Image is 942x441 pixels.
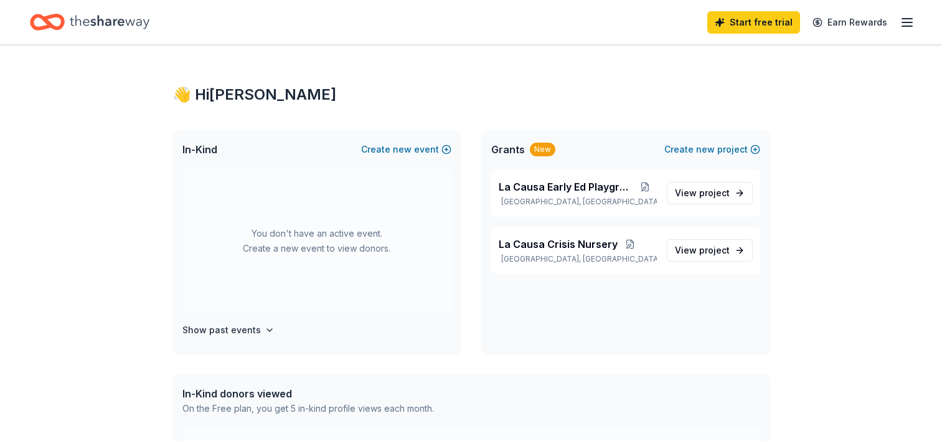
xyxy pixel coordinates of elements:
button: Show past events [182,323,275,338]
span: project [699,245,730,255]
div: New [530,143,555,156]
span: View [675,186,730,201]
h4: Show past events [182,323,261,338]
span: La Causa Early Ed Playground [499,179,634,194]
a: Home [30,7,149,37]
span: new [696,142,715,157]
button: Createnewproject [664,142,760,157]
a: View project [667,182,753,204]
a: Earn Rewards [805,11,895,34]
a: Start free trial [707,11,800,34]
span: project [699,187,730,198]
p: [GEOGRAPHIC_DATA], [GEOGRAPHIC_DATA] [499,254,657,264]
div: You don't have an active event. Create a new event to view donors. [182,169,451,313]
span: La Causa Crisis Nursery [499,237,618,252]
div: In-Kind donors viewed [182,386,434,401]
a: View project [667,239,753,262]
span: View [675,243,730,258]
button: Createnewevent [361,142,451,157]
span: new [393,142,412,157]
span: Grants [491,142,525,157]
p: [GEOGRAPHIC_DATA], [GEOGRAPHIC_DATA] [499,197,657,207]
div: On the Free plan, you get 5 in-kind profile views each month. [182,401,434,416]
span: In-Kind [182,142,217,157]
div: 👋 Hi [PERSON_NAME] [172,85,770,105]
